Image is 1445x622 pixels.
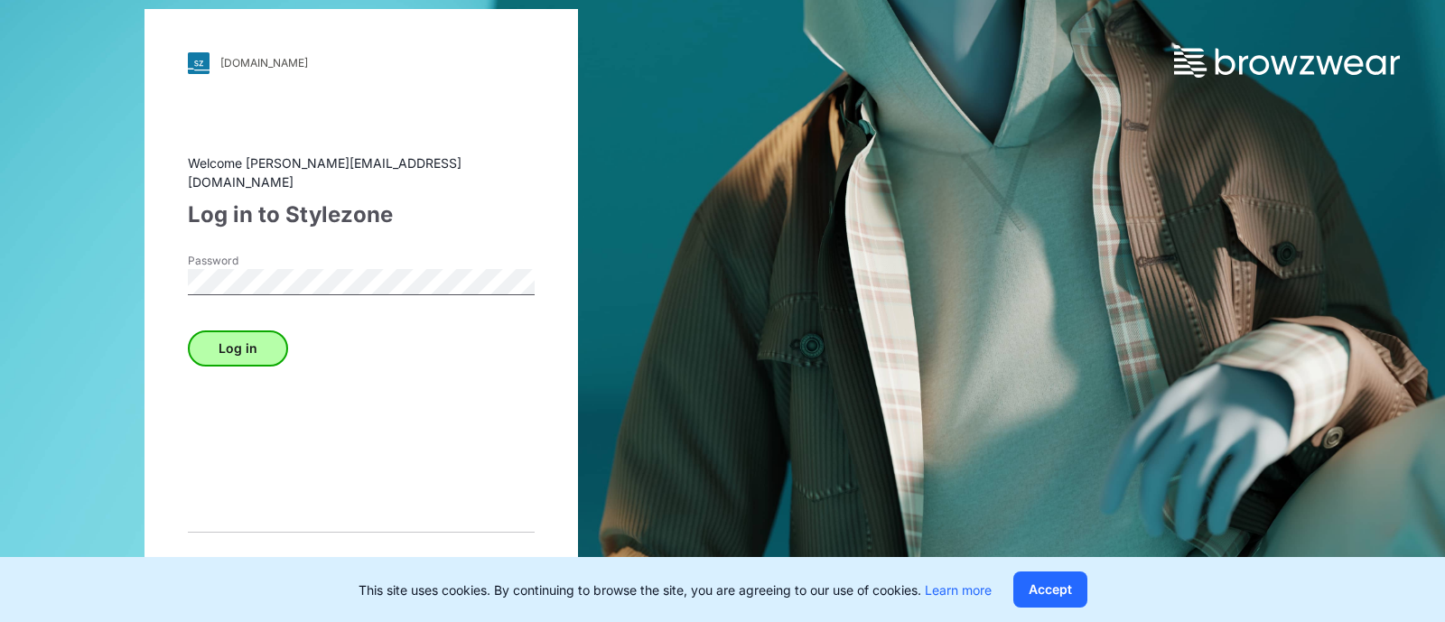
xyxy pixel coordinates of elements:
[359,580,992,599] p: This site uses cookies. By continuing to browse the site, you are agreeing to our use of cookies.
[220,56,308,70] div: [DOMAIN_NAME]
[188,330,288,367] button: Log in
[188,253,314,269] label: Password
[925,582,992,598] a: Learn more
[188,554,309,571] span: Forget your password?
[188,153,535,191] div: Welcome [PERSON_NAME][EMAIL_ADDRESS][DOMAIN_NAME]
[188,199,535,231] div: Log in to Stylezone
[188,52,210,74] img: svg+xml;base64,PHN2ZyB3aWR0aD0iMjgiIGhlaWdodD0iMjgiIHZpZXdCb3g9IjAgMCAyOCAyOCIgZmlsbD0ibm9uZSIgeG...
[387,554,535,571] span: Log in with different account
[1174,45,1400,78] img: browzwear-logo.73288ffb.svg
[1013,571,1087,608] button: Accept
[188,52,535,74] a: [DOMAIN_NAME]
